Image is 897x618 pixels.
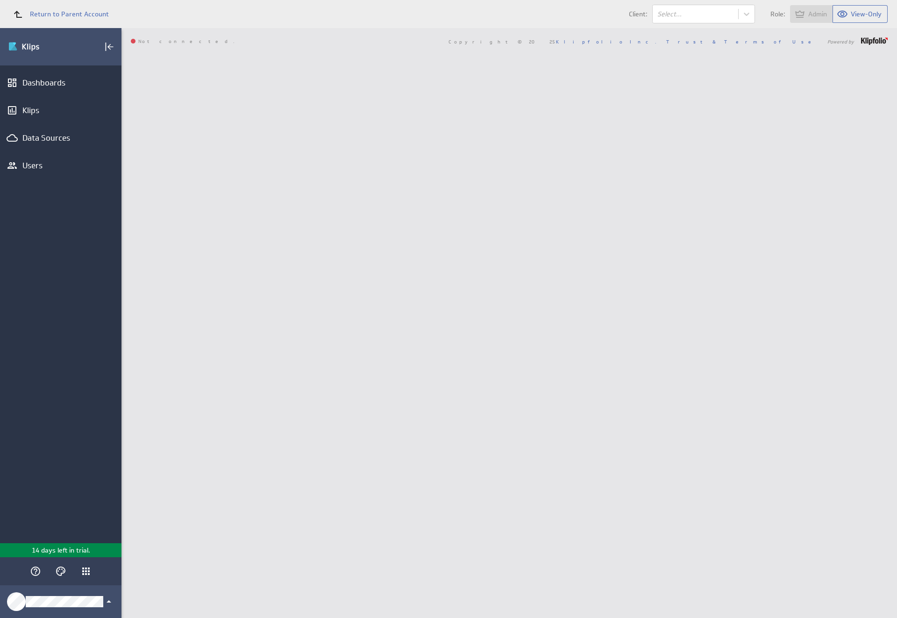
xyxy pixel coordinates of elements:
[827,39,854,44] span: Powered by
[808,10,827,18] span: Admin
[101,39,117,55] div: Collapse
[851,10,882,18] span: View-Only
[8,39,73,54] img: Klipfolio klips logo
[8,39,73,54] div: Go to Dashboards
[78,563,94,579] div: Klipfolio Apps
[629,11,648,17] span: Client:
[666,38,818,45] a: Trust & Terms of Use
[131,39,235,44] span: Not connected.
[657,11,733,17] div: Select...
[861,37,888,45] img: logo-footer.png
[833,5,888,23] button: View as View-Only
[55,566,66,577] svg: Themes
[22,133,99,143] div: Data Sources
[22,105,99,115] div: Klips
[53,563,69,579] div: Themes
[30,11,109,17] span: Return to Parent Account
[80,566,92,577] div: Klipfolio Apps
[448,39,656,44] span: Copyright © 2025
[28,563,43,579] div: Help
[790,5,833,23] button: View as Admin
[22,78,99,88] div: Dashboards
[7,4,109,24] a: Return to Parent Account
[22,160,99,171] div: Users
[770,11,785,17] span: Role:
[32,546,90,555] p: 14 days left in trial.
[556,38,656,45] a: Klipfolio Inc.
